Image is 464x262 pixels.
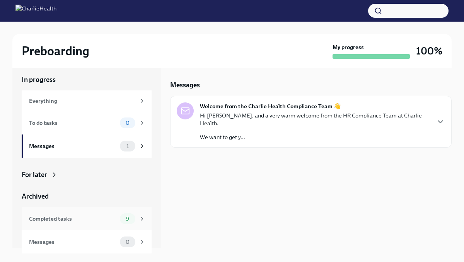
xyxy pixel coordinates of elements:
[29,214,117,223] div: Completed tasks
[15,5,56,17] img: CharlieHealth
[29,238,117,246] div: Messages
[416,44,442,58] h3: 100%
[22,207,152,230] a: Completed tasks9
[200,102,341,110] strong: Welcome from the Charlie Health Compliance Team 👋
[29,97,135,105] div: Everything
[122,143,133,149] span: 1
[22,75,152,84] a: In progress
[333,43,364,51] strong: My progress
[121,239,134,245] span: 0
[22,170,47,179] div: For later
[22,230,152,253] a: Messages0
[22,134,152,158] a: Messages1
[200,112,430,127] p: Hi [PERSON_NAME], and a very warm welcome from the HR Compliance Team at Charlie Health.
[121,120,134,126] span: 0
[22,111,152,134] a: To do tasks0
[29,142,117,150] div: Messages
[22,90,152,111] a: Everything
[22,192,152,201] a: Archived
[200,133,430,141] p: We want to get y...
[29,119,117,127] div: To do tasks
[22,170,152,179] a: For later
[121,216,134,222] span: 9
[170,80,200,90] h5: Messages
[22,43,89,59] h2: Preboarding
